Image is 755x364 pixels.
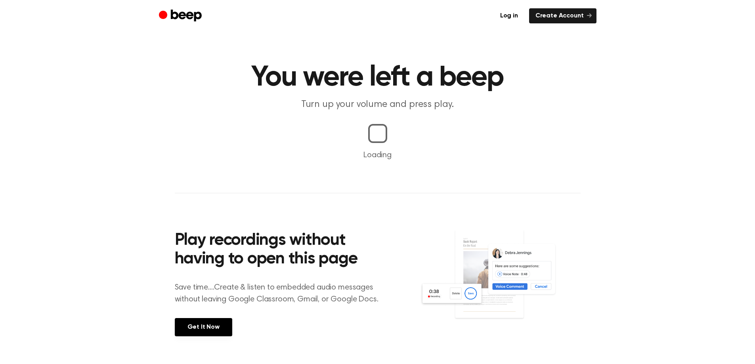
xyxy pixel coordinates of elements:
a: Create Account [529,8,596,23]
p: Turn up your volume and press play. [226,98,530,111]
h1: You were left a beep [175,63,581,92]
a: Get It Now [175,318,232,336]
h2: Play recordings without having to open this page [175,231,388,269]
p: Loading [10,149,745,161]
a: Beep [159,8,204,24]
a: Log in [494,8,524,23]
img: Voice Comments on Docs and Recording Widget [420,229,580,335]
p: Save time....Create & listen to embedded audio messages without leaving Google Classroom, Gmail, ... [175,282,388,305]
